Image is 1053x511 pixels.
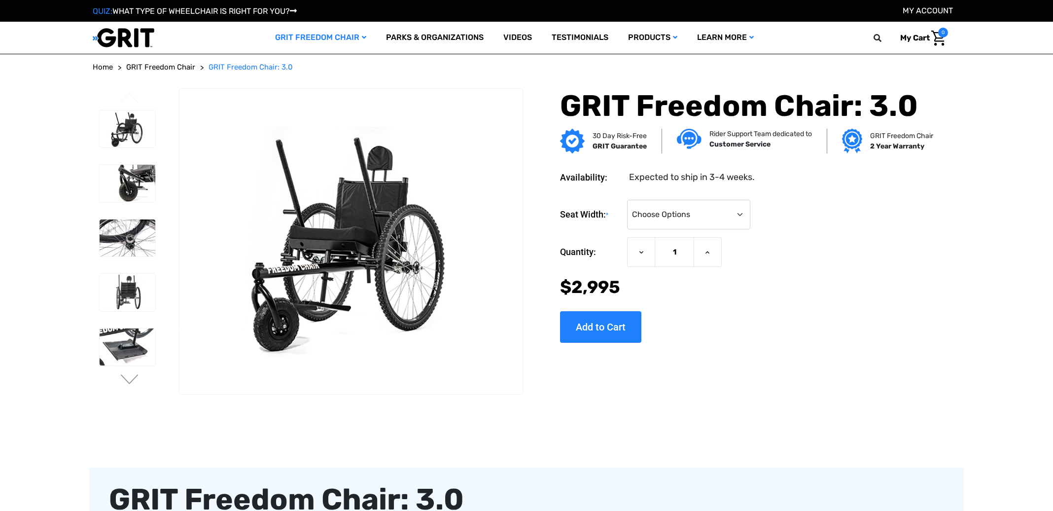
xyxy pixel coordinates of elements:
span: 0 [938,28,948,37]
img: GRIT Freedom Chair: 3.0 [100,219,155,257]
img: GRIT Freedom Chair: 3.0 [100,110,155,148]
strong: Customer Service [709,140,771,148]
dt: Availability: [560,171,622,184]
img: GRIT All-Terrain Wheelchair and Mobility Equipment [93,28,154,48]
a: Testimonials [542,22,618,54]
span: GRIT Freedom Chair [126,63,195,72]
input: Add to Cart [560,311,641,343]
dd: Expected to ship in 3-4 weeks. [629,171,755,184]
a: Account [903,6,953,15]
button: Go to slide 3 of 3 [119,93,140,105]
a: Videos [493,22,542,54]
img: Cart [931,31,946,46]
p: GRIT Freedom Chair [870,131,933,141]
img: GRIT Guarantee [560,129,585,153]
span: $2,995 [560,277,620,297]
a: GRIT Freedom Chair: 3.0 [209,62,293,73]
a: Learn More [687,22,764,54]
a: Cart with 0 items [893,28,948,48]
p: Rider Support Team dedicated to [709,129,812,139]
a: GRIT Freedom Chair [265,22,376,54]
span: Home [93,63,113,72]
img: GRIT Freedom Chair: 3.0 [179,127,523,356]
span: QUIZ: [93,6,112,16]
img: Customer service [677,129,702,149]
a: Products [618,22,687,54]
h1: GRIT Freedom Chair: 3.0 [560,88,930,124]
label: Seat Width: [560,200,622,230]
img: GRIT Freedom Chair: 3.0 [100,274,155,311]
input: Search [878,28,893,48]
a: Parks & Organizations [376,22,493,54]
a: QUIZ:WHAT TYPE OF WHEELCHAIR IS RIGHT FOR YOU? [93,6,297,16]
img: GRIT Freedom Chair: 3.0 [100,328,155,366]
span: GRIT Freedom Chair: 3.0 [209,63,293,72]
strong: GRIT Guarantee [593,142,647,150]
button: Go to slide 2 of 3 [119,374,140,386]
nav: Breadcrumb [93,62,960,73]
img: Grit freedom [842,129,862,153]
a: GRIT Freedom Chair [126,62,195,73]
label: Quantity: [560,237,622,267]
img: GRIT Freedom Chair: 3.0 [100,165,155,202]
p: 30 Day Risk-Free [593,131,647,141]
span: My Cart [900,33,930,42]
a: Home [93,62,113,73]
strong: 2 Year Warranty [870,142,924,150]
